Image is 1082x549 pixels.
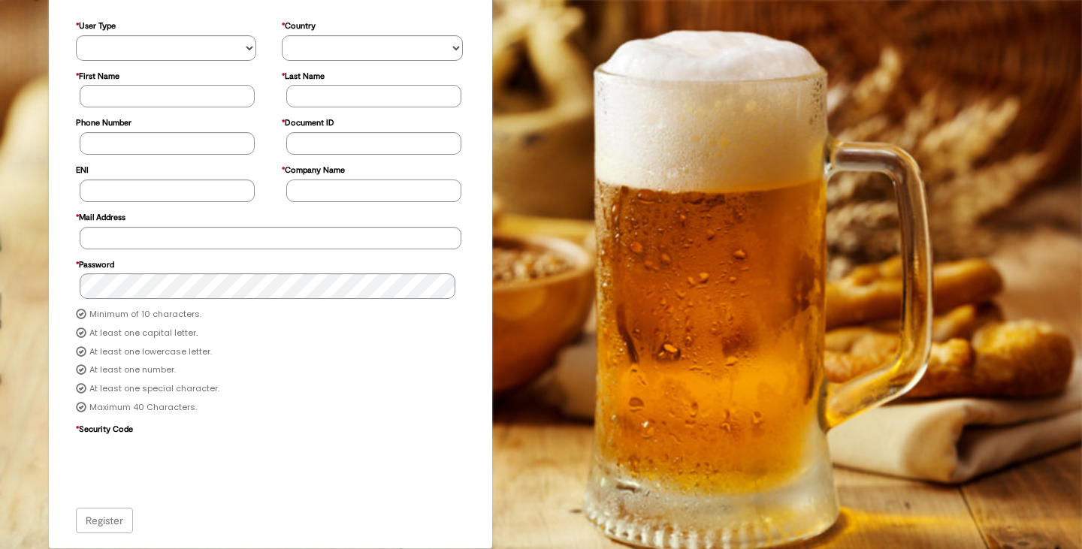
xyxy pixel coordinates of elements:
label: ENI [76,158,89,179]
label: At least one special character. [89,383,219,395]
label: Phone Number [76,110,131,132]
iframe: reCAPTCHA [80,439,308,497]
label: Country [282,14,316,35]
label: Last Name [282,64,325,86]
label: Minimum of 10 characters. [89,309,201,321]
label: First Name [76,64,119,86]
label: Mail Address [76,205,125,227]
label: Security Code [76,417,133,439]
label: Company Name [282,158,345,179]
label: Maximum 40 Characters. [89,402,197,414]
label: Password [76,252,114,274]
label: At least one number. [89,364,176,376]
label: At least one lowercase letter. [89,346,212,358]
label: At least one capital letter. [89,327,198,339]
label: Document ID [282,110,334,132]
label: User Type [76,14,116,35]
